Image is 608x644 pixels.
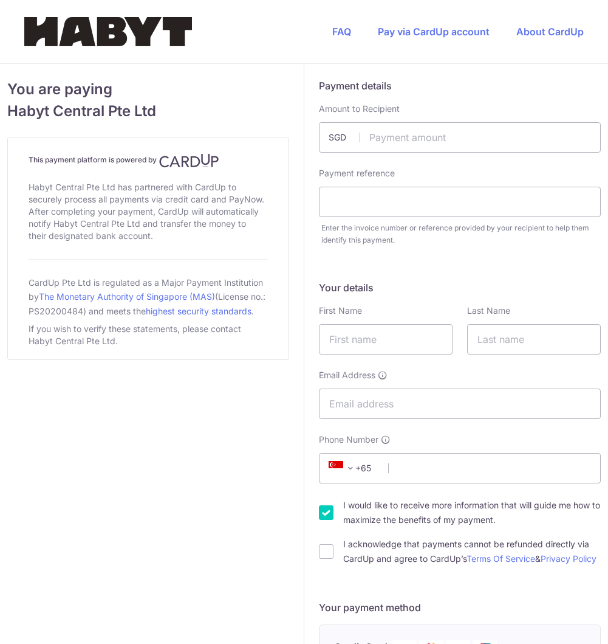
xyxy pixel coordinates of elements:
[466,553,535,564] a: Terms Of Service
[467,324,601,355] input: Last name
[39,291,215,302] a: The Monetary Authority of Singapore (MAS)
[319,167,395,179] label: Payment reference
[325,461,380,476] span: +65
[146,306,251,316] a: highest security standards
[378,26,490,38] a: Pay via CardUp account
[29,274,268,320] div: CardUp Pte Ltd is regulated as a Major Payment Institution by (License no.: PS20200484) and meets...
[319,103,400,115] label: Amount to Recipient
[319,78,601,93] h5: Payment details
[467,305,510,317] label: Last Name
[321,222,601,246] div: Enter the invoice number or reference provided by your recipient to help them identify this payment.
[332,26,351,38] a: FAQ
[343,498,601,527] label: I would like to receive more information that will guide me how to maximize the benefits of my pa...
[541,553,596,564] a: Privacy Policy
[516,26,584,38] a: About CardUp
[319,280,601,295] h5: Your details
[7,100,289,122] span: Habyt Central Pte Ltd
[319,600,601,615] h5: Your payment method
[29,320,268,350] div: If you wish to verify these statements, please contact Habyt Central Pte Ltd.
[319,389,601,419] input: Email address
[319,324,453,355] input: First name
[329,131,360,144] span: SGD
[343,537,601,566] label: I acknowledge that payments cannot be refunded directly via CardUp and agree to CardUp’s &
[7,78,289,100] span: You are paying
[319,305,362,317] label: First Name
[319,122,601,153] input: Payment amount
[319,434,378,446] span: Phone Number
[29,153,268,168] h4: This payment platform is powered by
[29,179,268,244] div: Habyt Central Pte Ltd has partnered with CardUp to securely process all payments via credit card ...
[329,461,358,476] span: +65
[159,153,219,168] img: CardUp
[319,369,375,381] span: Email Address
